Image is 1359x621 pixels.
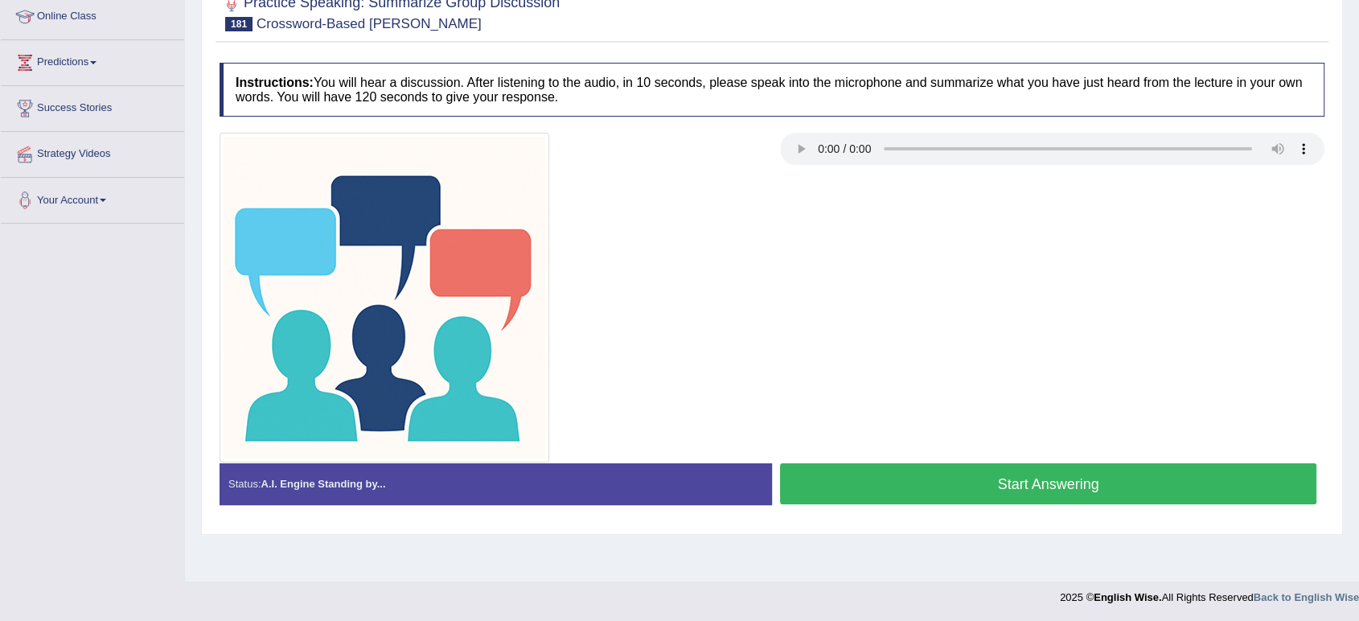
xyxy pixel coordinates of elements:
[1060,582,1359,605] div: 2025 © All Rights Reserved
[220,463,772,504] div: Status:
[1,86,184,126] a: Success Stories
[1,178,184,218] a: Your Account
[225,17,253,31] span: 181
[236,76,314,89] b: Instructions:
[1254,591,1359,603] a: Back to English Wise
[257,16,482,31] small: Crossword-Based [PERSON_NAME]
[1094,591,1161,603] strong: English Wise.
[780,463,1316,504] button: Start Answering
[1,40,184,80] a: Predictions
[220,63,1324,117] h4: You will hear a discussion. After listening to the audio, in 10 seconds, please speak into the mi...
[261,478,385,490] strong: A.I. Engine Standing by...
[1,132,184,172] a: Strategy Videos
